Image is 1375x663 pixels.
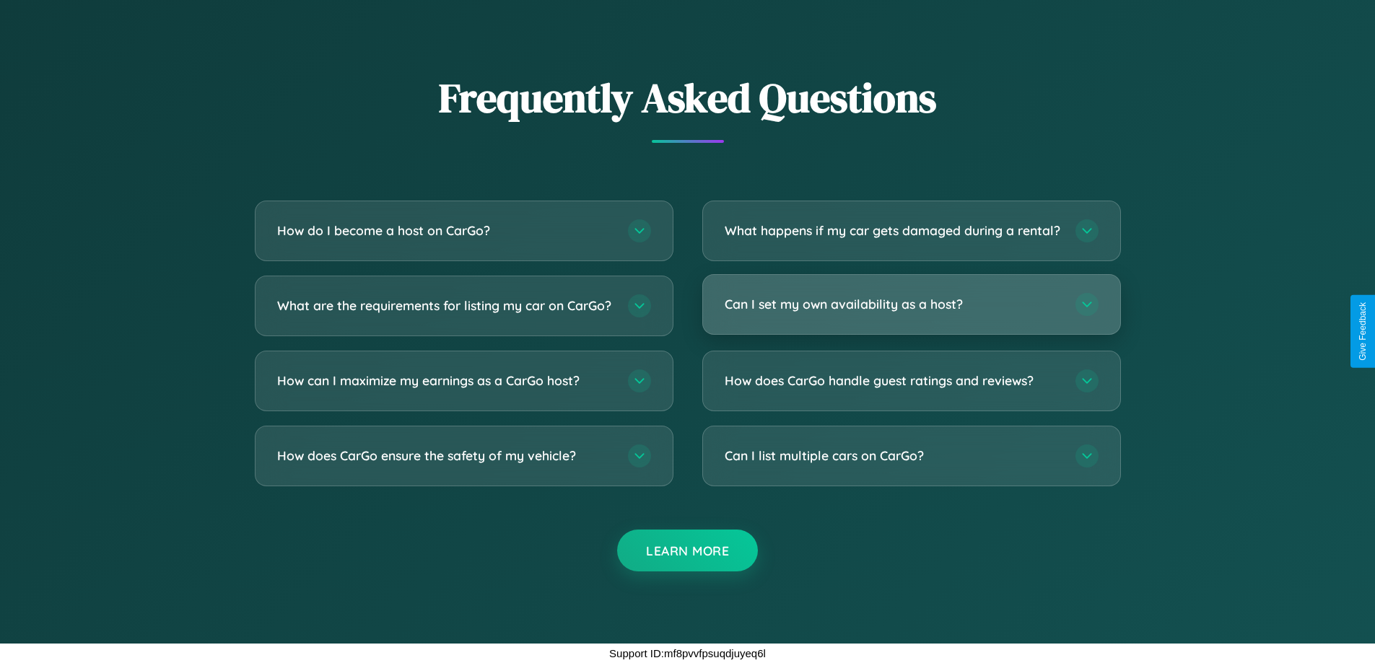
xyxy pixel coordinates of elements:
[255,70,1121,126] h2: Frequently Asked Questions
[617,530,758,571] button: Learn More
[277,221,614,240] h3: How do I become a host on CarGo?
[277,372,614,390] h3: How can I maximize my earnings as a CarGo host?
[1358,302,1368,361] div: Give Feedback
[725,372,1061,390] h3: How does CarGo handle guest ratings and reviews?
[277,447,614,465] h3: How does CarGo ensure the safety of my vehicle?
[725,447,1061,465] h3: Can I list multiple cars on CarGo?
[725,295,1061,313] h3: Can I set my own availability as a host?
[725,221,1061,240] h3: What happens if my car gets damaged during a rental?
[277,297,614,315] h3: What are the requirements for listing my car on CarGo?
[609,644,766,663] p: Support ID: mf8pvvfpsuqdjuyeq6l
